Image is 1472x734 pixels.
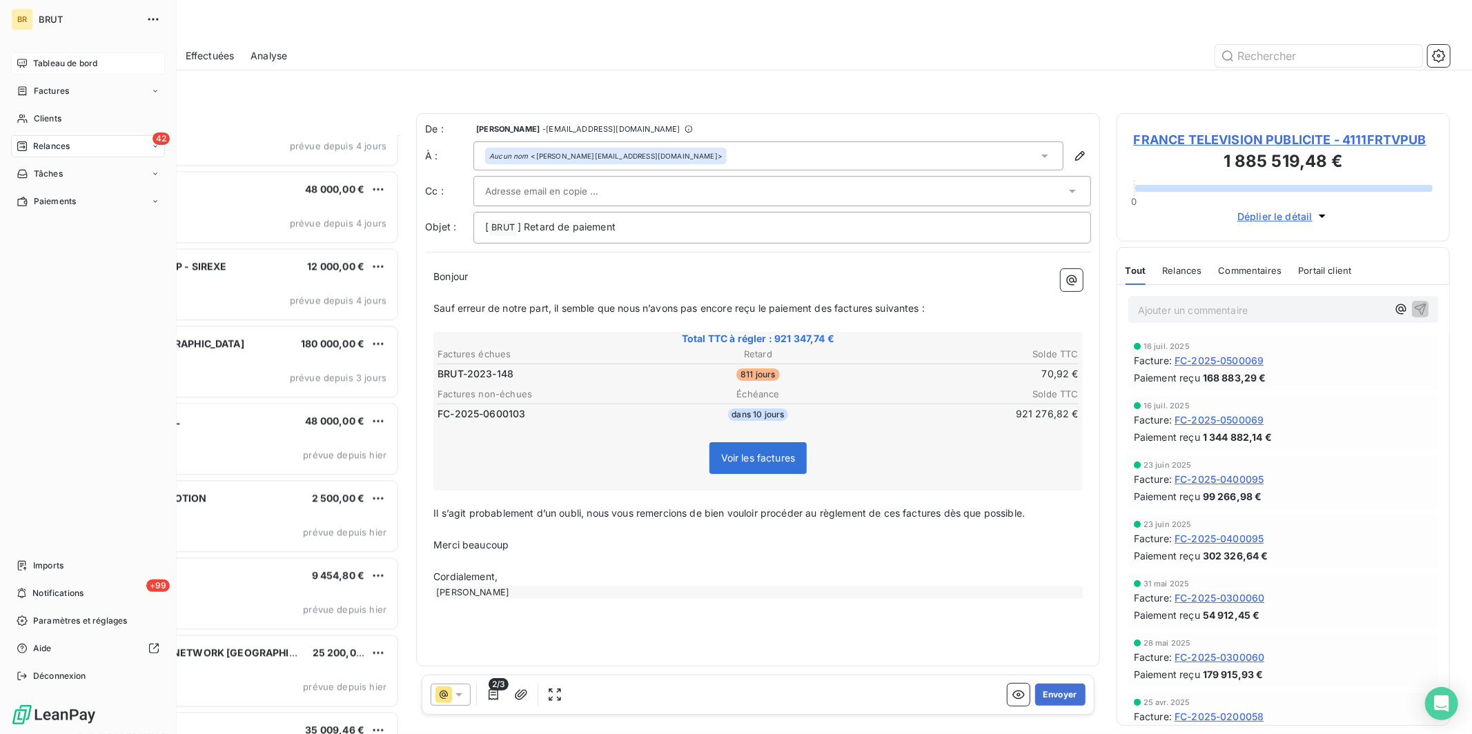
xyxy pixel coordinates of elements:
a: Paramètres et réglages [11,610,165,632]
span: FC-2025-0200058 [1175,709,1264,724]
div: Open Intercom Messenger [1425,687,1458,720]
span: 28 mai 2025 [1144,639,1191,647]
span: Relances [1162,265,1201,276]
span: Facture : [1134,413,1172,427]
span: Portail client [1298,265,1351,276]
span: dans 10 jours [728,408,789,421]
span: 180 000,00 € [301,337,364,349]
span: Paiements [34,195,76,208]
span: 9 454,80 € [312,569,365,581]
img: Logo LeanPay [11,704,97,726]
span: prévue depuis 4 jours [290,217,386,228]
span: 168 883,29 € [1203,370,1266,385]
td: FC-2025-0600103 [437,406,650,421]
span: 302 326,64 € [1203,548,1268,563]
label: À : [425,149,473,163]
span: Bonjour [433,270,468,282]
span: 25 avr. 2025 [1144,698,1190,706]
a: 42Relances [11,135,165,157]
span: [PERSON_NAME] [476,125,540,133]
span: +99 [146,579,170,592]
th: Factures échues [437,347,650,361]
span: Tâches [34,168,63,180]
a: Imports [11,555,165,577]
span: Déconnexion [33,670,86,682]
span: BRUT [489,220,517,236]
span: Facture : [1134,709,1172,724]
span: - [EMAIL_ADDRESS][DOMAIN_NAME] [542,125,680,133]
th: Retard [651,347,865,361]
span: 0 [1132,196,1137,207]
span: Effectuées [186,49,235,63]
a: Tâches [11,163,165,185]
span: Sauf erreur de notre part, il semble que nous n’avons pas encore reçu le paiement des factures su... [433,302,925,314]
th: Factures non-échues [437,387,650,401]
span: FRANCE TELEVISION PUBLICITE - 4111FRTVPUB [1134,130,1433,149]
span: 48 000,00 € [305,183,364,195]
span: 48 000,00 € [305,415,364,426]
span: De : [425,122,473,136]
span: FC-2025-0300060 [1175,591,1264,605]
div: BR [11,8,33,30]
input: Adresse email en copie ... [485,181,634,201]
span: Objet : [425,221,456,232]
td: 921 276,82 € [866,406,1079,421]
span: prévue depuis 4 jours [290,140,386,151]
span: 1 344 882,14 € [1203,430,1272,444]
span: DENTSU AEGIS NETWORK [GEOGRAPHIC_DATA] [97,646,329,658]
span: Paiement reçu [1134,608,1200,622]
span: BRUT-2023-148 [438,367,513,381]
span: prévue depuis hier [303,526,386,537]
th: Solde TTC [866,347,1079,361]
div: grid [66,135,400,734]
em: Aucun nom [489,151,528,161]
span: Il s’agit probablement d’un oubli, nous vous remercions de bien vouloir procéder au règlement de ... [433,507,1025,519]
span: Paiement reçu [1134,430,1200,444]
span: BRUT [39,14,138,25]
span: Cordialement, [433,571,498,582]
span: FC-2025-0300060 [1175,650,1264,664]
a: Factures [11,80,165,102]
span: Tableau de bord [33,57,97,70]
a: Tableau de bord [11,52,165,75]
button: Déplier le détail [1233,208,1333,224]
span: FC-2025-0500069 [1175,353,1264,368]
span: 811 jours [736,368,779,381]
span: Facture : [1134,353,1172,368]
a: Aide [11,637,165,659]
span: Facture : [1134,531,1172,546]
span: Facture : [1134,472,1172,486]
span: prévue depuis hier [303,604,386,615]
span: 31 mai 2025 [1144,579,1190,588]
span: Commentaires [1219,265,1282,276]
span: 25 200,00 € [313,646,372,658]
span: Aide [33,642,52,655]
span: Déplier le détail [1237,209,1313,224]
span: 16 juil. 2025 [1144,342,1190,350]
span: prévue depuis hier [303,449,386,460]
td: 70,92 € [866,366,1079,381]
span: prévue depuis hier [303,681,386,692]
a: Paiements [11,190,165,212]
input: Rechercher [1215,45,1422,67]
span: Paiement reçu [1134,370,1200,385]
span: prévue depuis 4 jours [290,295,386,306]
span: [ [485,221,489,232]
span: Paiement reçu [1134,489,1200,504]
span: 23 juin 2025 [1144,520,1192,528]
span: prévue depuis 3 jours [290,372,386,383]
span: Relances [33,140,70,152]
div: <[PERSON_NAME][EMAIL_ADDRESS][DOMAIN_NAME]> [489,151,723,161]
button: Envoyer [1035,684,1086,706]
span: Paiement reçu [1134,548,1200,563]
span: Paiement reçu [1134,667,1200,682]
span: 16 juil. 2025 [1144,401,1190,410]
span: 99 266,98 € [1203,489,1262,504]
span: FC-2025-0400095 [1175,531,1264,546]
span: Tout [1126,265,1146,276]
th: Échéance [651,387,865,401]
span: Voir les factures [721,452,796,464]
span: ] Retard de paiement [518,221,616,232]
h3: 1 885 519,48 € [1134,149,1433,177]
span: Notifications [32,587,84,599]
